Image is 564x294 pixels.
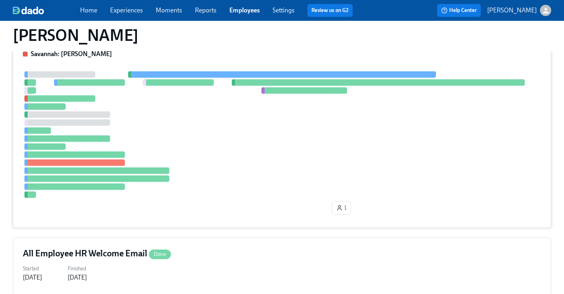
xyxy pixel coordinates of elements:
label: Finished [68,264,87,273]
a: Review us on G2 [311,6,349,14]
a: Experiences [110,6,143,14]
a: Employees [229,6,260,14]
strong: Savannah: [PERSON_NAME] [31,50,112,58]
a: Moments [156,6,182,14]
label: Started [23,264,42,273]
span: Help Center [441,6,477,14]
img: dado [13,6,44,14]
span: 1 [336,204,347,212]
button: Help Center [437,4,481,17]
button: 1 [332,201,351,215]
span: Done [149,251,171,257]
div: [DATE] [68,273,87,282]
a: dado [13,6,80,14]
h1: [PERSON_NAME] [13,26,138,45]
button: [PERSON_NAME] [487,5,551,16]
a: Settings [273,6,295,14]
div: [DATE] [23,273,42,282]
button: Review us on G2 [307,4,353,17]
p: [PERSON_NAME] [487,6,537,15]
a: Home [80,6,97,14]
a: Reports [195,6,217,14]
h4: All Employee HR Welcome Email [23,248,171,260]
